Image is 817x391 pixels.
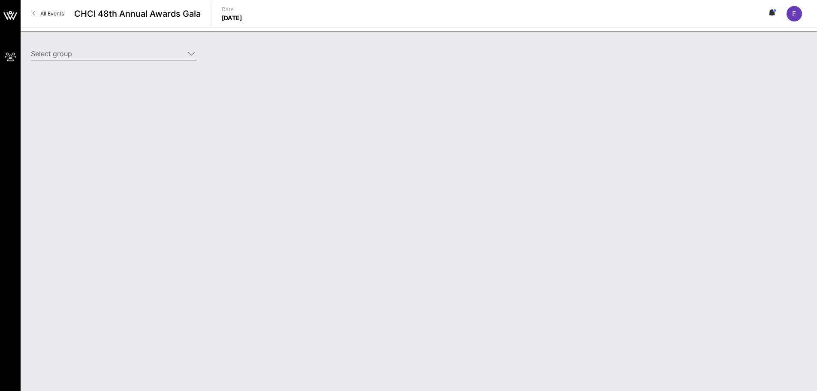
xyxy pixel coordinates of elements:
a: All Events [27,7,69,21]
p: [DATE] [222,14,242,22]
span: All Events [40,10,64,17]
div: E [787,6,802,21]
span: E [792,9,796,18]
p: Date [222,5,242,14]
span: CHCI 48th Annual Awards Gala [74,7,201,20]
